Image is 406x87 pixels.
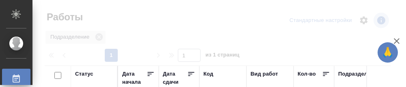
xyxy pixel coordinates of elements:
[203,70,213,78] div: Код
[381,44,395,61] span: 🙏
[338,70,380,78] div: Подразделение
[251,70,278,78] div: Вид работ
[75,70,93,78] div: Статус
[163,70,187,86] div: Дата сдачи
[378,42,398,63] button: 🙏
[122,70,147,86] div: Дата начала
[298,70,316,78] div: Кол-во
